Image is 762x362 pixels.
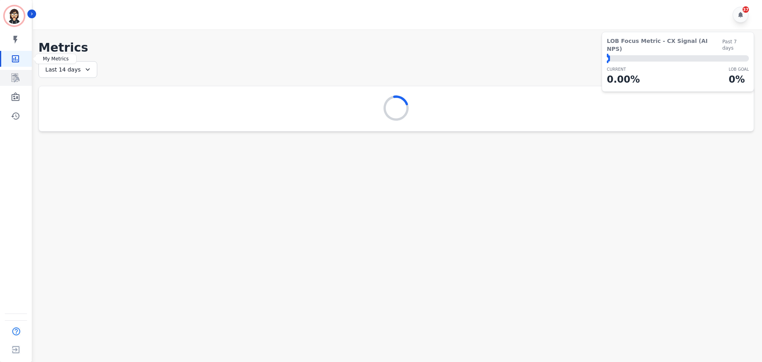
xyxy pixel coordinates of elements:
p: LOB Goal [729,66,749,72]
p: CURRENT [607,66,640,72]
img: Bordered avatar [5,6,24,25]
h1: Metrics [38,41,754,55]
div: ⬤ [607,55,610,62]
div: Last 14 days [38,61,97,78]
div: 37 [743,6,749,13]
p: 0.00 % [607,72,640,87]
span: LOB Focus Metric - CX Signal (AI NPS) [607,37,722,53]
p: 0 % [729,72,749,87]
span: Past 7 days [722,39,749,51]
